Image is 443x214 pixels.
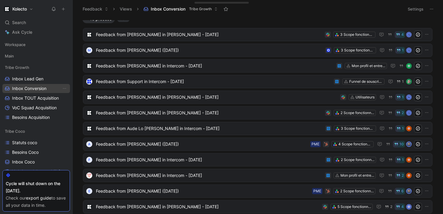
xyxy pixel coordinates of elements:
span: 1 [402,48,404,52]
span: Feedback from Support in Intercom - [DATE] [96,78,331,85]
span: Tribe Growth [5,64,29,70]
div: Funnel de souscription [349,79,383,85]
a: Inbox Lead Gen [2,74,70,83]
a: logoFeedback from [PERSON_NAME] in [PERSON_NAME] - [DATE]3 Scope fonctionnels4Q [83,28,432,41]
span: 6 [401,189,404,193]
div: A [86,141,92,147]
button: 2 [384,203,394,210]
div: Q [407,111,411,115]
a: Besoins Coco [2,148,70,157]
img: avatar [407,142,411,146]
button: 4 [395,203,405,210]
a: logoFeedback from [PERSON_NAME] in [PERSON_NAME] - [DATE]Utilisateurs1N [83,91,432,104]
img: avatar [407,158,411,162]
span: Feedback from [PERSON_NAME] in Intercom - [DATE] [96,62,334,70]
div: Cycle will shut down on the [DATE]. [6,180,67,194]
img: logo [86,126,92,132]
img: avatar [407,205,411,209]
a: logoFeedback from [PERSON_NAME] in [PERSON_NAME] - [DATE]5 Scope fonctionnels24avatar [83,200,432,213]
div: 3 Scope fonctionnels [341,126,375,132]
a: EFeedback from [PERSON_NAME] ([DATE])2 Scope fonctionnelsPME6avatar [83,185,432,198]
button: 2 [395,110,405,116]
span: Feedback from [PERSON_NAME] in Intercom - [DATE] [96,172,323,179]
span: Inbox Conversion [151,6,185,12]
span: VoC Squad Comptabilité [12,169,60,175]
img: logo [86,204,92,210]
span: 1 [402,158,404,162]
div: 4 Scope fonctionnels [338,141,372,147]
span: VoC Squad Acquisition [12,105,57,111]
span: 4 [401,205,404,209]
a: VoC Squad Acquisition [2,103,70,112]
button: Inbox ConversionTribe Growth [141,5,220,14]
div: E [86,188,92,194]
button: 10 [393,141,405,147]
div: PME [312,141,319,147]
img: logo [86,32,92,38]
span: Tribe Growth [189,6,212,12]
div: Q [407,33,411,37]
div: M [86,47,92,53]
div: Check our to save all your data in time. [6,194,67,209]
div: Main [2,51,70,60]
div: Tribe Growth [2,63,70,72]
span: Main [5,53,14,59]
img: avatar [407,126,411,131]
span: 2 [402,174,404,177]
span: 2 [390,205,392,209]
img: Kolecto [4,6,10,12]
img: logo [86,63,92,69]
button: 1 [395,94,405,101]
span: Inbox Lead Gen [12,76,43,82]
img: avatar [407,189,411,193]
a: Besoins Acquisition [2,113,70,122]
a: export guide [26,195,51,200]
div: 2 Scope fonctionnels [340,188,374,194]
span: Workspace [5,42,26,48]
a: logoFeedback from [PERSON_NAME] in Intercom - [DATE]Mon profil et entrepriseavatar [83,59,432,73]
button: 1 [395,78,405,85]
button: Views [117,5,135,14]
button: 4 [395,31,405,38]
a: MFeedback from [PERSON_NAME] ([DATE])3 Scope fonctionnels1Q [83,44,432,57]
span: Inbox Coco [12,159,35,165]
a: Ask Cycle [2,28,70,37]
div: 3 Scope fonctionnels [341,47,375,53]
a: Statuts coco [2,138,70,147]
button: 1 [395,125,405,132]
a: VoC Squad Comptabilité [2,167,70,176]
span: Statuts coco [12,140,37,146]
span: 1 [402,80,404,83]
span: 10 [400,142,404,146]
div: Tribe GrowthInbox Lead GenInbox ConversionView actionsInbox TOUT AcquisitionVoC Squad Acquisition... [2,63,70,122]
button: 2 [395,172,405,179]
button: 1 [395,47,405,54]
button: 6 [395,188,405,194]
div: Tribe CocoStatuts cocoBesoins CocoInbox CocoVoC Squad Comptabilité [2,127,70,176]
button: 1 [395,157,405,163]
img: avatar [407,64,411,68]
img: avatar [407,173,411,178]
span: 2 [402,111,404,115]
div: N [407,95,411,99]
a: logoFeedback from [PERSON_NAME] in Intercom - [DATE]Mon profil et entreprise2avatar [83,169,432,182]
div: 5 Scope fonctionnels [337,204,371,210]
span: Besoins Coco [12,149,39,155]
img: logo [86,79,92,85]
span: Inbox Conversion [12,85,46,91]
span: Feedback from [PERSON_NAME] in [PERSON_NAME] - [DATE] [96,109,323,116]
a: Inbox TOUT Acquisition [2,94,70,103]
div: Q [407,48,411,52]
a: logoFeedback from Aude Lo [PERSON_NAME] in Intercom - [DATE]3 Scope fonctionnels1avatar [83,122,432,135]
button: KolectoKolecto [2,5,35,13]
a: AFeedback from [PERSON_NAME] ([DATE])4 Scope fonctionnelsPME10avatar [83,138,432,151]
span: Feedback from [PERSON_NAME] in [PERSON_NAME] - [DATE] [96,94,338,101]
h1: Kolecto [12,6,27,12]
button: View actions [62,85,68,91]
span: Inbox TOUT Acquisition [12,95,59,101]
span: Search [12,19,26,26]
div: Tribe Coco [2,127,70,136]
span: Feedback from [PERSON_NAME] in [PERSON_NAME] - [DATE] [96,31,322,38]
span: 1 [402,95,404,99]
div: PME [313,188,321,194]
